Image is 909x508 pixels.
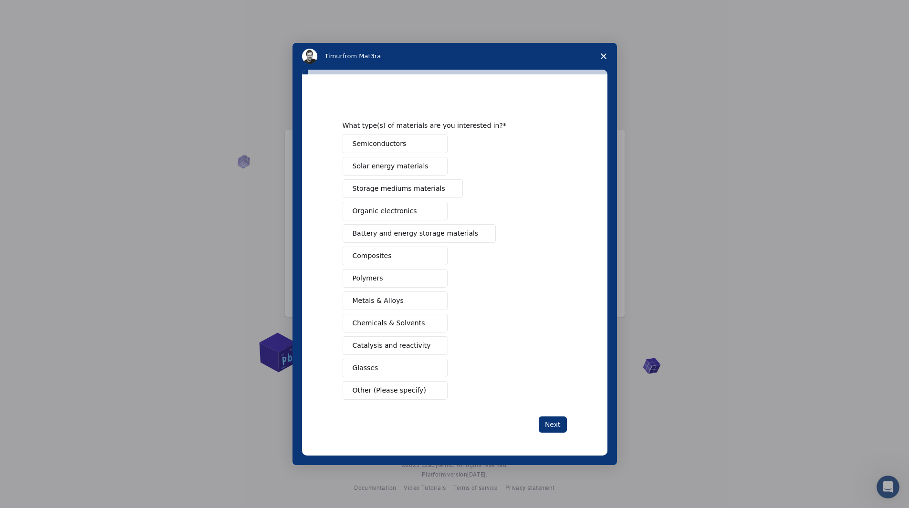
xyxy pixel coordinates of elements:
[343,247,448,265] button: Composites
[353,184,445,194] span: Storage mediums materials
[353,296,404,306] span: Metals & Alloys
[343,202,448,220] button: Organic electronics
[343,179,463,198] button: Storage mediums materials
[343,269,448,288] button: Polymers
[343,52,381,60] span: from Mat3ra
[353,251,392,261] span: Composites
[353,273,383,283] span: Polymers
[353,228,479,238] span: Battery and energy storage materials
[353,318,425,328] span: Chemicals & Solvents
[539,416,567,433] button: Next
[343,121,553,130] div: What type(s) of materials are you interested in?
[353,363,378,373] span: Glasses
[353,161,428,171] span: Solar energy materials
[302,49,317,64] img: Profile image for Timur
[353,206,417,216] span: Organic electronics
[343,314,448,332] button: Chemicals & Solvents
[343,157,448,176] button: Solar energy materials
[19,7,54,15] span: Podpora
[343,291,448,310] button: Metals & Alloys
[325,52,343,60] span: Timur
[353,139,407,149] span: Semiconductors
[343,381,448,400] button: Other (Please specify)
[343,336,449,355] button: Catalysis and reactivity
[343,224,496,243] button: Battery and energy storage materials
[353,341,431,351] span: Catalysis and reactivity
[343,359,448,377] button: Glasses
[343,135,448,153] button: Semiconductors
[590,43,617,70] span: Close survey
[353,385,426,395] span: Other (Please specify)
